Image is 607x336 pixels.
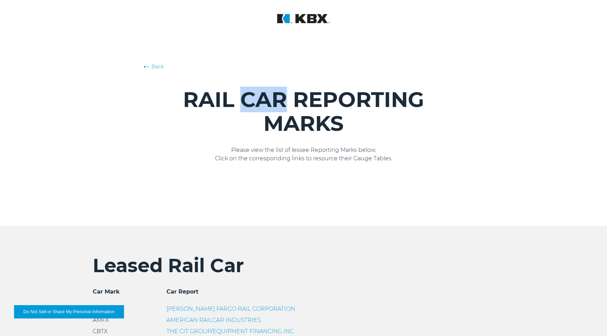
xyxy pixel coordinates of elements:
span: Car Mark [93,288,120,295]
a: [PERSON_NAME] FARGO RAIL CORPORATION [167,305,295,312]
a: Back [144,63,463,70]
a: THE CIT GROUP/EQUIPMENT FINANCING INC [167,328,294,335]
span: Car Report [167,288,198,295]
span: CBTX [93,328,107,335]
a: AMERICAN RAILCAR INDUSTRIES [167,317,261,323]
span: AMFX [93,317,109,323]
h1: RAIL CAR REPORTING MARKS [144,88,463,135]
button: Do Not Sell or Share My Personal Information [14,305,124,318]
p: Please view the list of lessee Reporting Marks below. Click on the corresponding links to resourc... [144,146,463,163]
h2: Leased Rail Car [93,254,514,277]
img: KBX Logistics [277,14,330,23]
